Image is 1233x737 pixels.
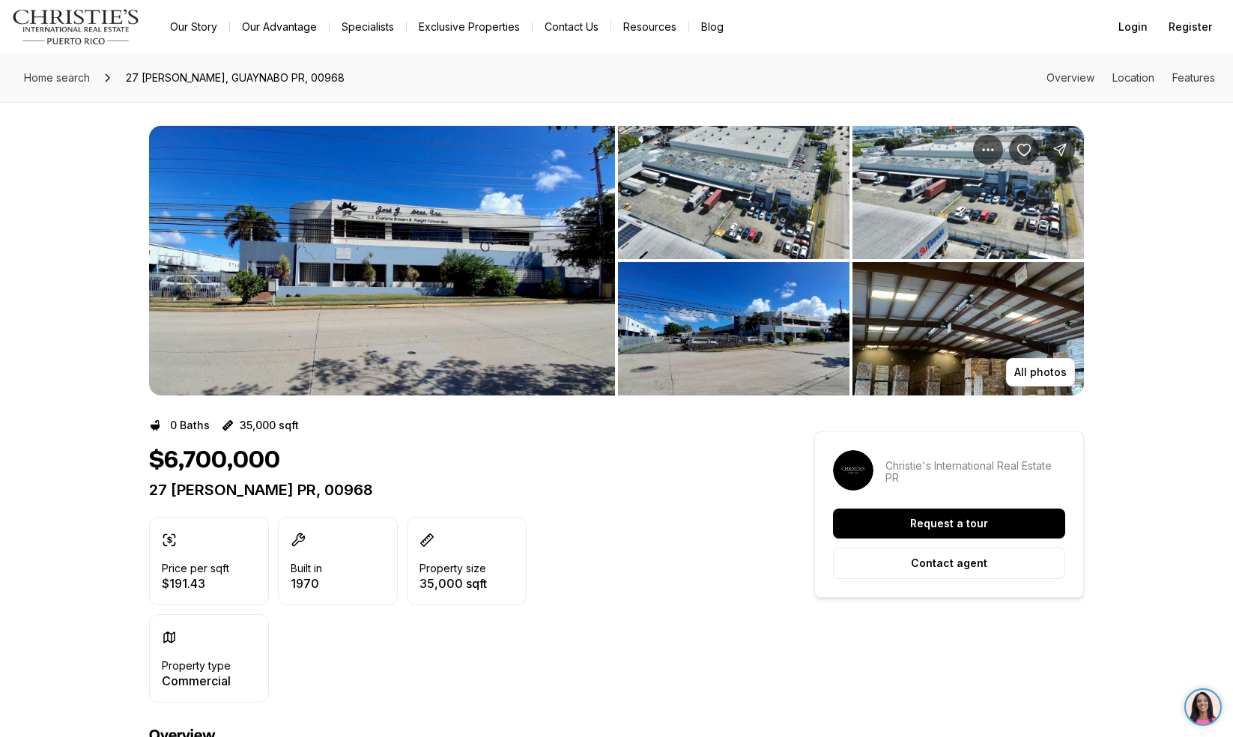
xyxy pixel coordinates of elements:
[9,9,43,43] img: be3d4b55-7850-4bcb-9297-a2f9cd376e78.png
[910,518,988,530] p: Request a tour
[1046,72,1215,84] nav: Page section menu
[18,66,96,90] a: Home search
[149,126,615,395] button: View image gallery
[149,126,615,395] li: 1 of 6
[833,548,1065,579] button: Contact agent
[149,481,760,499] p: 27 [PERSON_NAME] PR, 00968
[618,126,849,259] button: View image gallery
[1112,71,1154,84] a: Skip to: Location
[611,16,688,37] a: Resources
[230,16,329,37] a: Our Advantage
[533,16,611,37] button: Contact Us
[291,577,322,589] p: 1970
[12,9,140,45] img: logo
[852,262,1084,395] button: View image gallery
[149,446,280,475] h1: $6,700,000
[419,577,487,589] p: 35,000 sqft
[885,460,1065,484] p: Christie's International Real Estate PR
[330,16,406,37] a: Specialists
[689,16,736,37] a: Blog
[618,262,849,395] button: View image gallery
[852,126,1084,259] button: View image gallery
[618,126,1084,395] li: 2 of 6
[1046,71,1094,84] a: Skip to: Overview
[162,577,229,589] p: $191.43
[1172,71,1215,84] a: Skip to: Features
[162,562,229,574] p: Price per sqft
[170,419,210,431] p: 0 Baths
[1009,135,1039,165] button: Save Property: 27 AMELIA
[1006,358,1075,386] button: All photos
[162,675,231,687] p: Commercial
[1045,135,1075,165] button: Share Property: 27 AMELIA
[1014,366,1067,378] p: All photos
[973,135,1003,165] button: Property options
[149,126,1084,395] div: Listing Photos
[1109,12,1157,42] button: Login
[162,660,231,672] p: Property type
[158,16,229,37] a: Our Story
[120,66,351,90] span: 27 [PERSON_NAME], GUAYNABO PR, 00968
[240,419,299,431] p: 35,000 sqft
[833,509,1065,539] button: Request a tour
[419,562,486,574] p: Property size
[1118,21,1148,33] span: Login
[911,557,987,569] p: Contact agent
[24,71,90,84] span: Home search
[1169,21,1212,33] span: Register
[1160,12,1221,42] button: Register
[291,562,322,574] p: Built in
[407,16,532,37] a: Exclusive Properties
